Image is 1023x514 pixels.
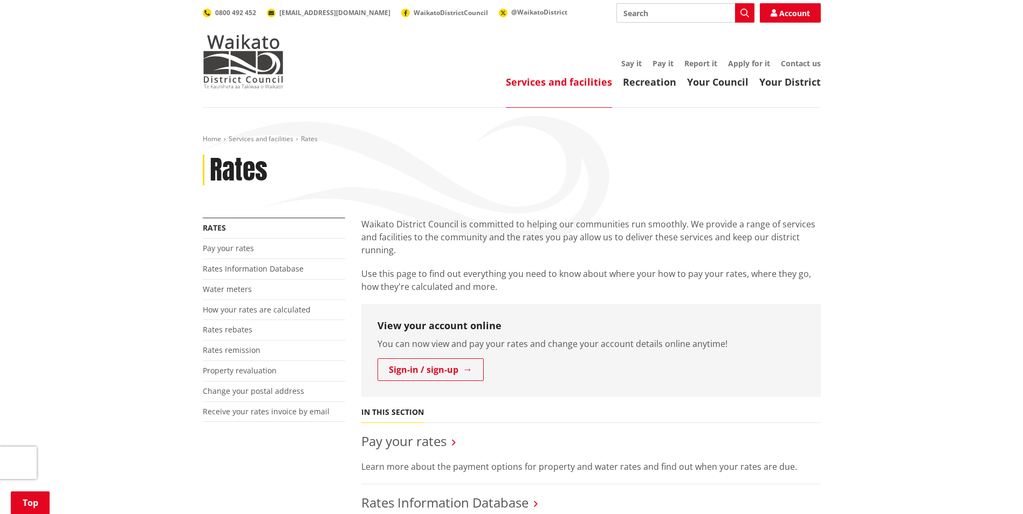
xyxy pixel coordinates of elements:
[377,320,805,332] h3: View your account online
[229,134,293,143] a: Services and facilities
[203,134,221,143] a: Home
[511,8,567,17] span: @WaikatoDistrict
[623,75,676,88] a: Recreation
[203,324,252,335] a: Rates rebates
[203,34,284,88] img: Waikato District Council - Te Kaunihera aa Takiwaa o Waikato
[781,58,821,68] a: Contact us
[11,491,50,514] a: Top
[621,58,642,68] a: Say it
[760,3,821,23] a: Account
[377,337,805,350] p: You can now view and pay your rates and change your account details online anytime!
[616,3,754,23] input: Search input
[210,155,267,186] h1: Rates
[203,345,260,355] a: Rates remission
[203,386,304,396] a: Change your postal address
[361,432,447,450] a: Pay your rates
[203,406,329,416] a: Receive your rates invoice by email
[687,75,749,88] a: Your Council
[728,58,770,68] a: Apply for it
[203,263,304,274] a: Rates Information Database
[684,58,717,68] a: Report it
[377,358,484,381] a: Sign-in / sign-up
[361,408,424,417] h5: In this section
[506,75,612,88] a: Services and facilities
[301,134,318,143] span: Rates
[759,75,821,88] a: Your District
[361,218,821,256] p: Waikato District Council is committed to helping our communities run smoothly. We provide a range...
[279,8,390,17] span: [EMAIL_ADDRESS][DOMAIN_NAME]
[203,223,226,233] a: Rates
[203,135,821,144] nav: breadcrumb
[401,8,488,17] a: WaikatoDistrictCouncil
[203,8,256,17] a: 0800 492 452
[203,284,252,294] a: Water meters
[203,243,254,253] a: Pay your rates
[499,8,567,17] a: @WaikatoDistrict
[267,8,390,17] a: [EMAIL_ADDRESS][DOMAIN_NAME]
[653,58,674,68] a: Pay it
[414,8,488,17] span: WaikatoDistrictCouncil
[361,460,821,473] p: Learn more about the payment options for property and water rates and find out when your rates ar...
[215,8,256,17] span: 0800 492 452
[203,304,311,315] a: How your rates are calculated
[361,267,821,293] p: Use this page to find out everything you need to know about where your how to pay your rates, whe...
[203,365,277,376] a: Property revaluation
[361,494,528,511] a: Rates Information Database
